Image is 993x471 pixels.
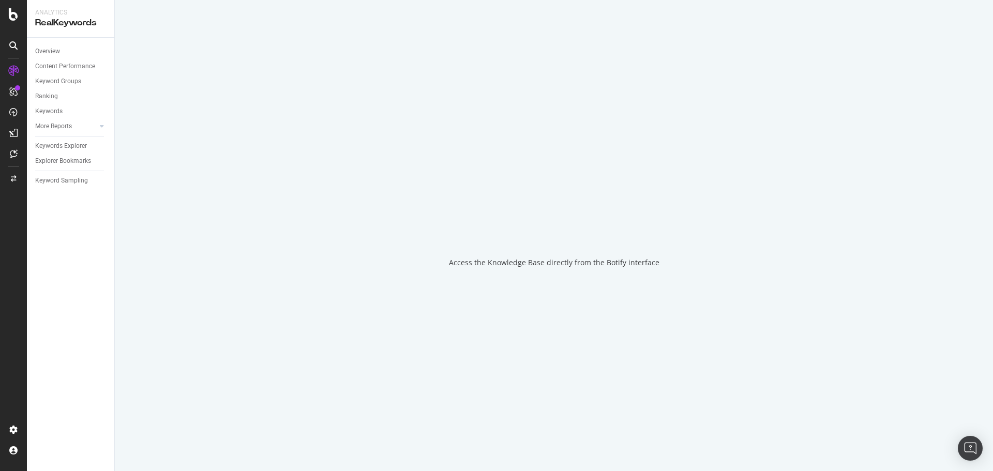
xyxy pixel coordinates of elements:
[35,76,107,87] a: Keyword Groups
[517,204,591,241] div: animation
[35,61,107,72] a: Content Performance
[35,156,107,166] a: Explorer Bookmarks
[35,106,107,117] a: Keywords
[35,91,58,102] div: Ranking
[35,121,72,132] div: More Reports
[35,91,107,102] a: Ranking
[35,141,87,151] div: Keywords Explorer
[35,17,106,29] div: RealKeywords
[35,46,60,57] div: Overview
[35,46,107,57] a: Overview
[35,8,106,17] div: Analytics
[449,257,659,268] div: Access the Knowledge Base directly from the Botify interface
[35,121,97,132] a: More Reports
[35,61,95,72] div: Content Performance
[958,436,983,461] div: Open Intercom Messenger
[35,141,107,151] a: Keywords Explorer
[35,175,88,186] div: Keyword Sampling
[35,175,107,186] a: Keyword Sampling
[35,76,81,87] div: Keyword Groups
[35,106,63,117] div: Keywords
[35,156,91,166] div: Explorer Bookmarks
